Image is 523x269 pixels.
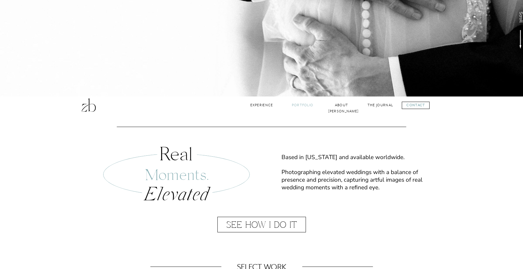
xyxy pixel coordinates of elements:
[290,102,315,108] a: Portfolio
[367,102,394,108] a: The Journal
[88,145,265,166] p: Real
[281,154,430,201] p: Based in [US_STATE] and available worldwide. Photographing elevated weddings with a balance of pr...
[138,184,215,207] p: Elevated
[249,102,274,108] a: Experience
[144,168,210,181] p: Moments.
[328,102,355,108] a: About [PERSON_NAME]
